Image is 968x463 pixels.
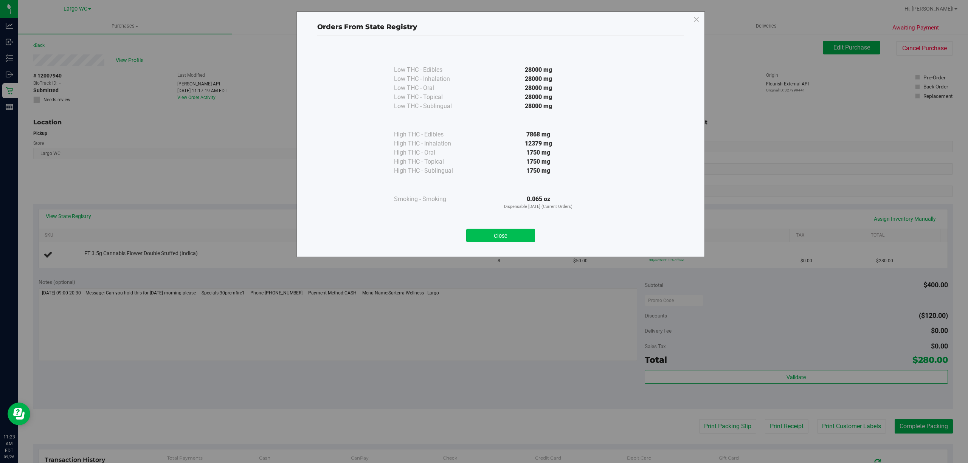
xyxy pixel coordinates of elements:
div: Low THC - Topical [394,93,470,102]
div: Low THC - Sublingual [394,102,470,111]
div: 28000 mg [470,102,607,111]
p: Dispensable [DATE] (Current Orders) [470,204,607,210]
div: 1750 mg [470,148,607,157]
button: Close [466,229,535,242]
div: 28000 mg [470,93,607,102]
div: Low THC - Inhalation [394,74,470,84]
div: High THC - Inhalation [394,139,470,148]
div: High THC - Oral [394,148,470,157]
div: 1750 mg [470,157,607,166]
div: High THC - Sublingual [394,166,470,175]
span: Orders From State Registry [317,23,417,31]
div: Smoking - Smoking [394,195,470,204]
div: High THC - Edibles [394,130,470,139]
div: Low THC - Oral [394,84,470,93]
div: 12379 mg [470,139,607,148]
div: 1750 mg [470,166,607,175]
div: Low THC - Edibles [394,65,470,74]
div: 28000 mg [470,74,607,84]
iframe: Resource center [8,403,30,425]
div: High THC - Topical [394,157,470,166]
div: 28000 mg [470,84,607,93]
div: 28000 mg [470,65,607,74]
div: 0.065 oz [470,195,607,210]
div: 7868 mg [470,130,607,139]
